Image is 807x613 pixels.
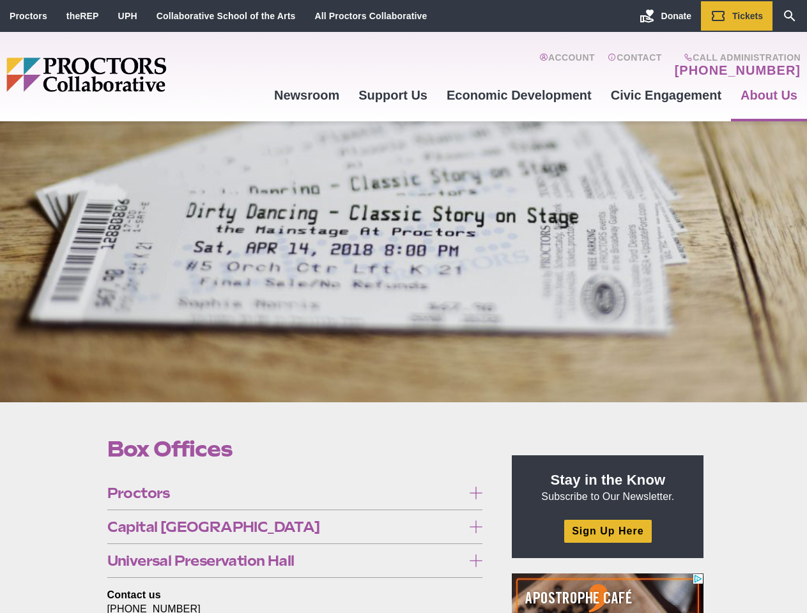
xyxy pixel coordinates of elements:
a: theREP [66,11,99,21]
a: Proctors [10,11,47,21]
h1: Box Offices [107,437,483,461]
strong: Stay in the Know [551,472,666,488]
a: About Us [731,78,807,112]
a: UPH [118,11,137,21]
img: Proctors logo [6,57,265,92]
a: Economic Development [437,78,601,112]
a: Contact [608,52,662,78]
a: [PHONE_NUMBER] [675,63,801,78]
span: Capital [GEOGRAPHIC_DATA] [107,520,463,534]
span: Proctors [107,486,463,500]
span: Donate [661,11,691,21]
span: Universal Preservation Hall [107,554,463,568]
a: Civic Engagement [601,78,731,112]
a: Collaborative School of the Arts [157,11,296,21]
a: Tickets [701,1,772,31]
a: Support Us [349,78,437,112]
a: Donate [630,1,701,31]
strong: Contact us [107,589,161,600]
span: Call Administration [671,52,801,63]
span: Tickets [732,11,763,21]
p: Subscribe to Our Newsletter. [527,471,688,504]
a: Sign Up Here [564,520,651,542]
a: Account [539,52,595,78]
a: Search [772,1,807,31]
a: All Proctors Collaborative [314,11,427,21]
a: Newsroom [265,78,349,112]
